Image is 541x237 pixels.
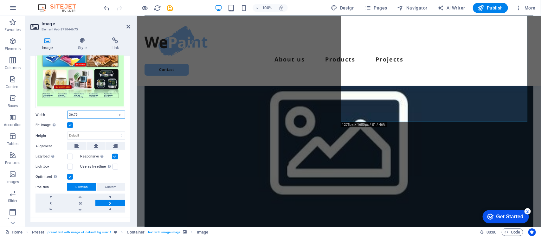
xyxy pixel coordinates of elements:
[141,4,149,12] button: Click here to leave preview mode and continue editing
[105,183,117,191] span: Custom
[67,37,100,51] h4: Style
[5,65,21,70] p: Columns
[331,5,355,11] span: Design
[114,230,117,234] i: This element is a customizable preset
[362,3,390,13] button: Pages
[35,183,67,191] label: Position
[5,46,21,51] p: Elements
[365,5,387,11] span: Pages
[505,228,520,236] span: Code
[4,122,22,127] p: Accordion
[279,5,284,11] i: On resize automatically adjust zoom level to fit chosen device.
[103,4,111,12] button: undo
[35,143,67,150] label: Alignment
[32,228,209,236] nav: breadcrumb
[473,3,508,13] button: Publish
[97,183,125,191] button: Custom
[502,228,523,236] button: Code
[491,230,492,234] span: :
[262,4,272,12] h6: 100%
[8,103,18,108] p: Boxes
[513,3,538,13] button: More
[516,5,536,11] span: More
[197,228,208,236] span: Click to select. Double-click to edit
[47,228,112,236] span: . preset-text-with-image-v4-default .bg-user-1
[147,228,180,236] span: . text-with-image-image
[35,153,67,160] label: Lazyload
[30,218,130,233] h4: Text
[183,230,187,234] i: This element contains a background
[8,198,18,203] p: Slider
[103,4,111,12] i: Undo: Change image width (Ctrl+Z)
[6,217,19,222] p: Header
[6,179,19,184] p: Images
[35,121,67,129] label: Fit image
[154,4,161,12] button: reload
[35,163,67,170] label: Lightbox
[30,37,67,51] h4: Image
[36,4,84,12] img: Editor Logo
[438,5,465,11] span: AI Writer
[47,1,53,8] div: 3
[478,5,503,11] span: Publish
[397,5,428,11] span: Navigator
[435,3,468,13] button: AI Writer
[35,113,67,117] label: Width
[395,3,430,13] button: Navigator
[32,228,44,236] span: Click to select. Double-click to edit
[76,183,88,191] span: Direction
[100,37,130,51] h4: Link
[19,7,46,13] div: Get Started
[67,183,96,191] button: Direction
[253,4,275,12] button: 100%
[81,163,113,170] label: Use as headline
[42,27,118,32] h3: Element #ed-871044675
[42,21,130,27] h2: Image
[7,141,18,146] p: Tables
[166,4,174,12] button: save
[528,228,536,236] button: Usercentrics
[127,228,145,236] span: Click to select. Double-click to edit
[35,173,67,181] label: Optimized
[5,228,23,236] a: Click to cancel selection. Double-click to open Pages
[6,84,20,89] p: Content
[35,134,67,138] label: Height
[5,160,20,165] p: Features
[329,3,357,13] div: Design (Ctrl+Alt+Y)
[486,228,496,236] span: 00 00
[81,153,112,160] label: Responsive
[329,3,357,13] button: Design
[167,4,174,12] i: Save (Ctrl+S)
[5,3,51,16] div: Get Started 3 items remaining, 40% complete
[154,4,161,12] i: Reload page
[4,27,21,32] p: Favorites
